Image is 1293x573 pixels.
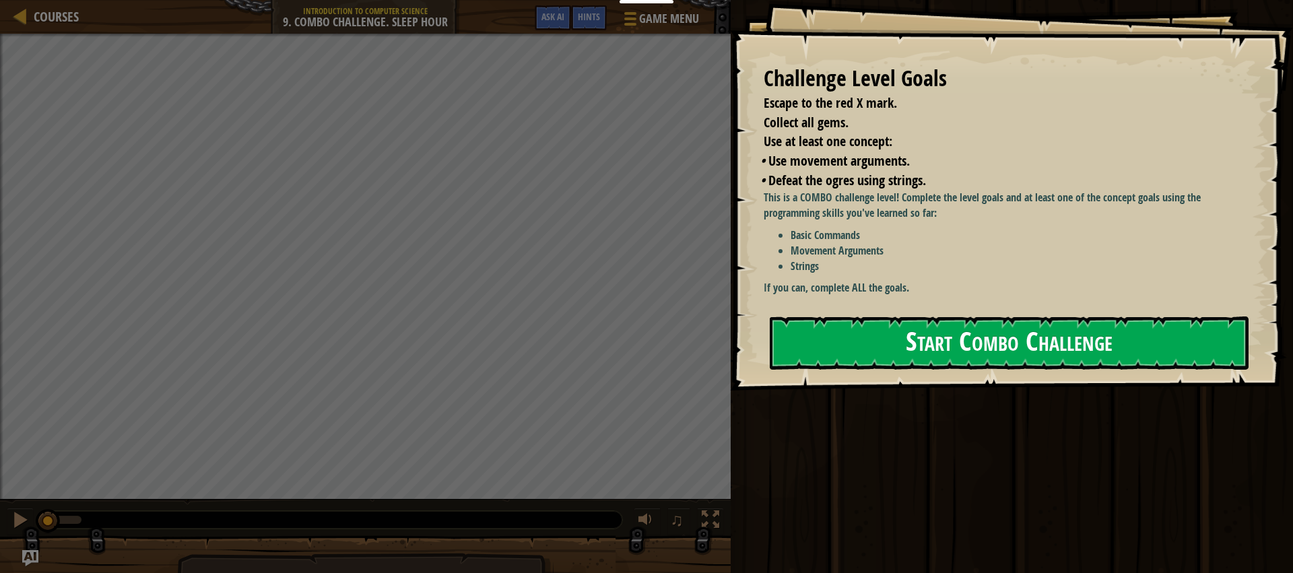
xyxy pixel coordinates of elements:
[747,94,1242,113] li: Escape to the red X mark.
[27,7,79,26] a: Courses
[791,259,1256,274] li: Strings
[760,171,765,189] i: •
[764,113,849,131] span: Collect all gems.
[7,508,34,535] button: ⌘ + P: Pause
[639,10,699,28] span: Game Menu
[614,5,707,37] button: Game Menu
[667,508,690,535] button: ♫
[535,5,571,30] button: Ask AI
[764,132,892,150] span: Use at least one concept:
[768,171,926,189] span: Defeat the ogres using strings.
[770,316,1249,370] button: Start Combo Challenge
[764,94,897,112] span: Escape to the red X mark.
[768,151,910,170] span: Use movement arguments.
[760,151,765,170] i: •
[791,243,1256,259] li: Movement Arguments
[764,190,1256,221] p: This is a COMBO challenge level! Complete the level goals and at least one of the concept goals u...
[764,63,1246,94] div: Challenge Level Goals
[764,280,1256,296] p: If you can, complete ALL the goals.
[747,132,1242,151] li: Use at least one concept:
[670,510,684,530] span: ♫
[760,151,1242,171] li: Use movement arguments.
[634,508,661,535] button: Adjust volume
[22,550,38,566] button: Ask AI
[578,10,600,23] span: Hints
[34,7,79,26] span: Courses
[791,228,1256,243] li: Basic Commands
[747,113,1242,133] li: Collect all gems.
[760,171,1242,191] li: Defeat the ogres using strings.
[697,508,724,535] button: Toggle fullscreen
[541,10,564,23] span: Ask AI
